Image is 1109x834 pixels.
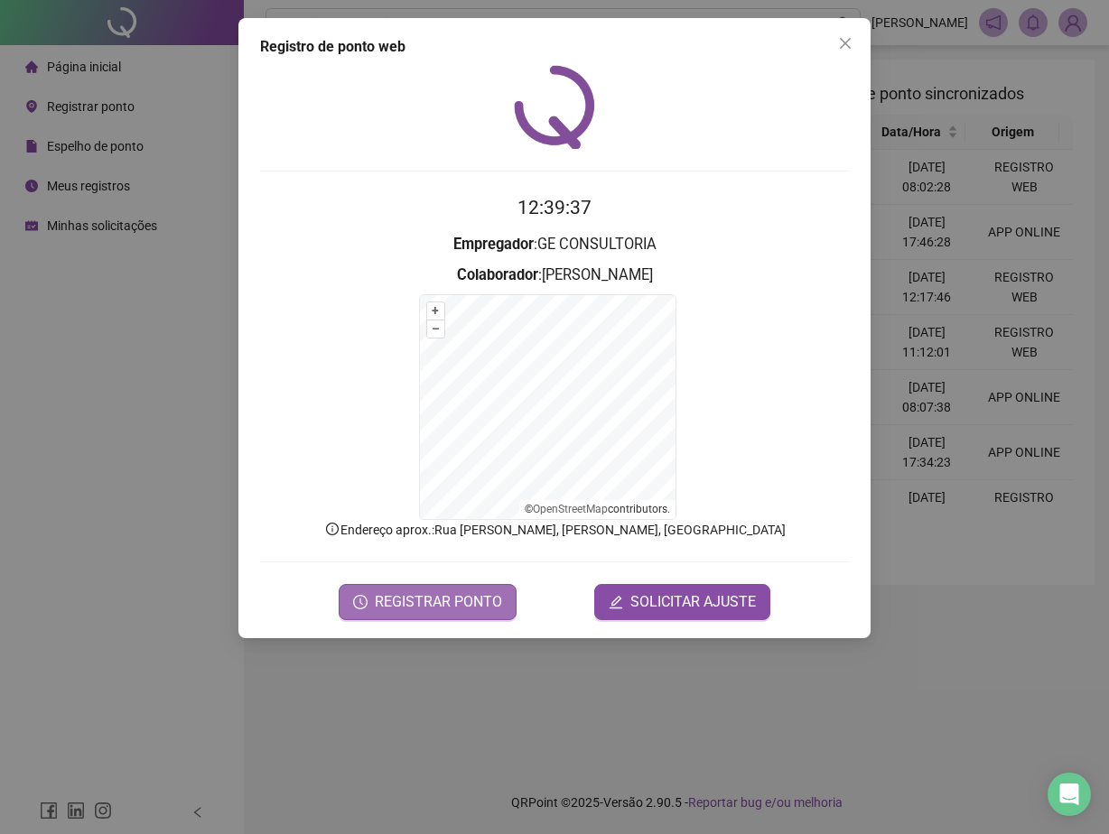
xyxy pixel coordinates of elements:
[453,236,534,253] strong: Empregador
[375,591,502,613] span: REGISTRAR PONTO
[427,302,444,320] button: +
[260,233,849,256] h3: : GE CONSULTORIA
[630,591,756,613] span: SOLICITAR AJUSTE
[517,197,592,218] time: 12:39:37
[457,266,538,283] strong: Colaborador
[353,595,368,609] span: clock-circle
[427,320,444,338] button: –
[514,65,595,149] img: QRPoint
[533,503,608,515] a: OpenStreetMap
[260,264,849,287] h3: : [PERSON_NAME]
[260,520,849,540] p: Endereço aprox. : Rua [PERSON_NAME], [PERSON_NAME], [GEOGRAPHIC_DATA]
[594,584,770,620] button: editSOLICITAR AJUSTE
[339,584,517,620] button: REGISTRAR PONTO
[260,36,849,58] div: Registro de ponto web
[525,503,670,515] li: © contributors.
[324,521,340,537] span: info-circle
[831,29,860,58] button: Close
[609,595,623,609] span: edit
[1048,773,1091,816] div: Open Intercom Messenger
[838,36,853,51] span: close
